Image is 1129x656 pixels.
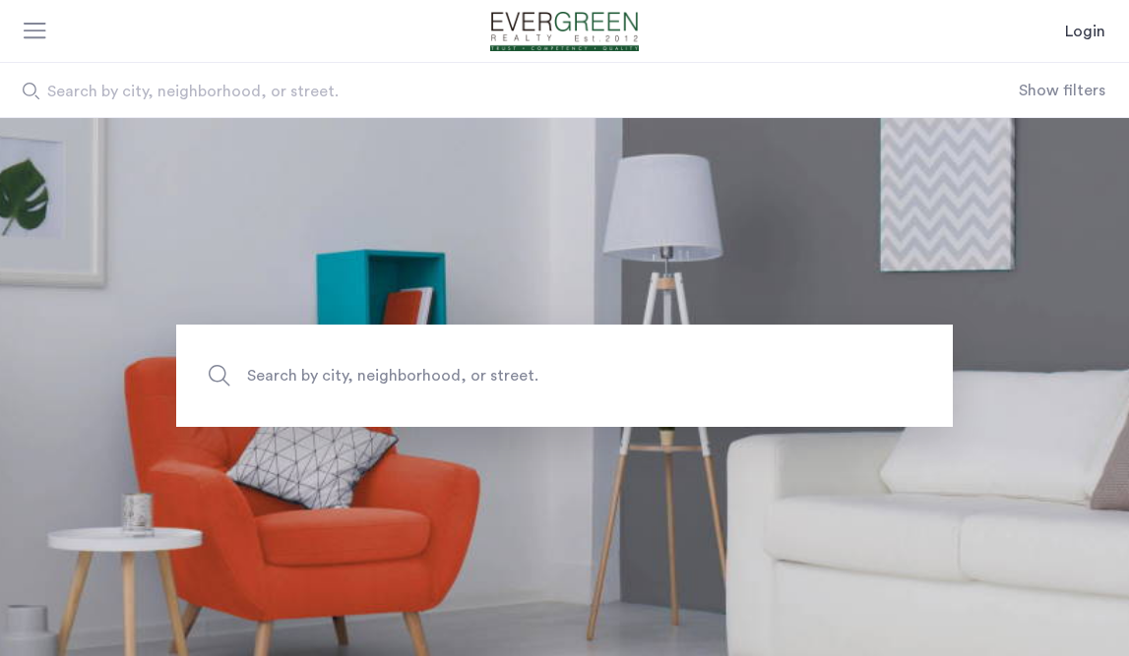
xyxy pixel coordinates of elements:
[176,325,953,427] input: Apartment Search
[469,12,661,51] a: Cazamio Logo
[47,80,862,103] span: Search by city, neighborhood, or street.
[1019,79,1105,102] button: Show or hide filters
[1065,20,1105,43] a: Login
[469,12,661,51] img: logo
[247,362,790,388] span: Search by city, neighborhood, or street.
